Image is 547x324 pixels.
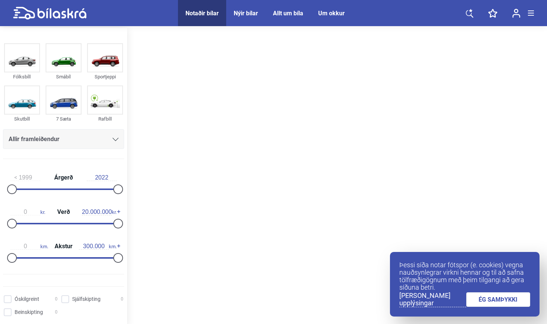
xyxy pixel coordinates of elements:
a: Notaðir bílar [185,10,219,17]
span: Sjálfskipting [72,295,101,303]
a: ÉG SAMÞYKKI [466,292,531,307]
a: [PERSON_NAME] upplýsingar [399,292,466,307]
img: user-login.svg [512,9,520,18]
span: Árgerð [52,175,75,181]
span: 0 [55,308,58,316]
a: Allt um bíla [273,10,303,17]
span: kr. [82,209,117,215]
span: Verð [55,209,72,215]
span: km. [79,243,117,250]
div: Skutbíll [4,115,40,123]
span: km. [10,243,48,250]
span: Beinskipting [15,308,43,316]
span: kr. [10,209,45,215]
span: 0 [121,295,123,303]
a: Nýir bílar [234,10,258,17]
div: 7 Sæta [46,115,82,123]
div: Fólksbíll [4,72,40,81]
div: Rafbíll [87,115,123,123]
span: Óskilgreint [15,295,39,303]
span: Akstur [53,243,74,249]
span: Allir framleiðendur [9,134,59,144]
div: Smábíl [46,72,82,81]
a: Um okkur [318,10,345,17]
p: Þessi síða notar fótspor (e. cookies) vegna nauðsynlegrar virkni hennar og til að safna tölfræðig... [399,261,530,291]
span: 0 [55,295,58,303]
div: Sportjeppi [87,72,123,81]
